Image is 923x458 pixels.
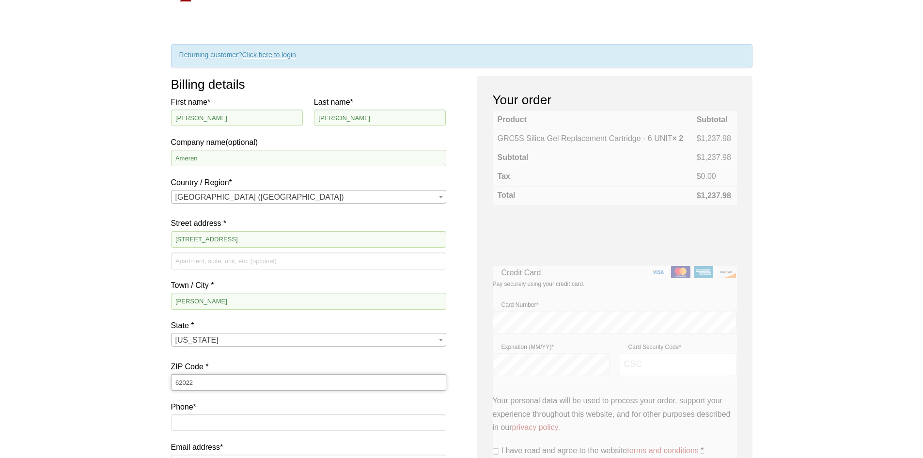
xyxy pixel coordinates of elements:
[171,279,446,292] label: Town / City
[171,176,446,189] label: Country / Region
[171,253,446,269] input: Apartment, suite, unit, etc. (optional)
[242,51,296,59] a: Click here to login
[171,190,446,204] span: Country / Region
[493,215,640,253] iframe: reCAPTCHA
[171,95,303,109] label: First name
[171,44,752,67] div: Returning customer?
[172,190,446,204] span: United States (US)
[171,95,446,149] label: Company name
[171,319,446,332] label: State
[171,76,446,93] h3: Billing details
[225,138,258,146] span: (optional)
[171,217,446,230] label: Street address
[171,400,446,413] label: Phone
[171,441,446,454] label: Email address
[171,231,446,248] input: House number and street name
[171,360,446,373] label: ZIP Code
[171,333,446,347] span: State
[493,92,737,108] h3: Your order
[172,333,446,347] span: Illinois
[314,95,446,109] label: Last name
